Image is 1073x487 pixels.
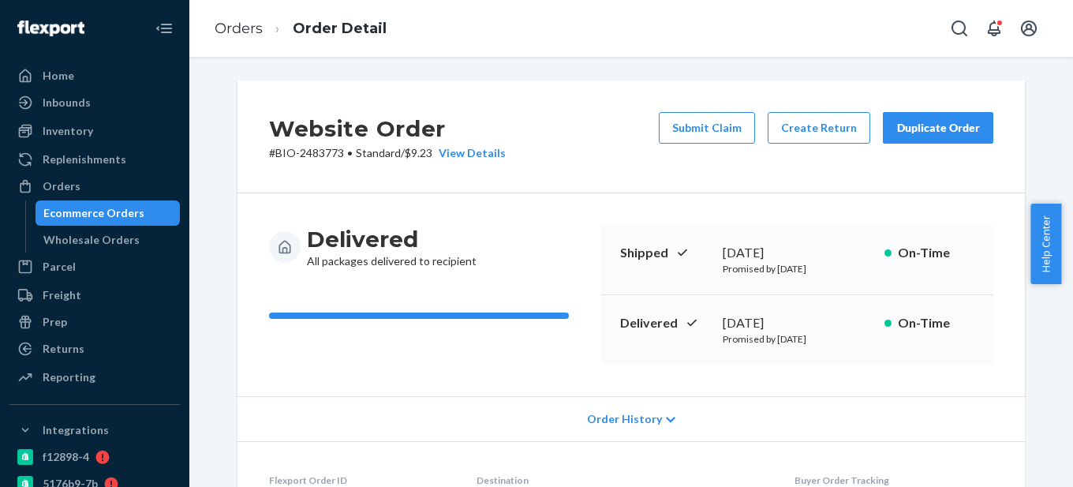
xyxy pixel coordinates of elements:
[723,314,872,332] div: [DATE]
[768,112,870,144] button: Create Return
[898,244,974,262] p: On-Time
[9,63,180,88] a: Home
[9,254,180,279] a: Parcel
[43,287,81,303] div: Freight
[432,145,506,161] button: View Details
[356,146,401,159] span: Standard
[620,244,710,262] p: Shipped
[43,232,140,248] div: Wholesale Orders
[944,13,975,44] button: Open Search Box
[587,411,662,427] span: Order History
[43,369,95,385] div: Reporting
[43,123,93,139] div: Inventory
[17,21,84,36] img: Flexport logo
[723,244,872,262] div: [DATE]
[9,444,180,470] a: f12898-4
[43,205,144,221] div: Ecommerce Orders
[1030,204,1061,284] button: Help Center
[43,178,80,194] div: Orders
[43,314,67,330] div: Prep
[43,449,89,465] div: f12898-4
[723,332,872,346] p: Promised by [DATE]
[9,147,180,172] a: Replenishments
[659,112,755,144] button: Submit Claim
[9,336,180,362] a: Returns
[36,200,181,226] a: Ecommerce Orders
[43,95,91,111] div: Inbounds
[269,474,451,487] dt: Flexport Order ID
[723,262,872,275] p: Promised by [DATE]
[347,146,353,159] span: •
[307,225,477,253] h3: Delivered
[620,314,710,332] p: Delivered
[148,13,180,44] button: Close Navigation
[896,120,980,136] div: Duplicate Order
[794,474,993,487] dt: Buyer Order Tracking
[202,6,399,52] ol: breadcrumbs
[978,13,1010,44] button: Open notifications
[9,90,180,115] a: Inbounds
[43,341,84,357] div: Returns
[9,365,180,390] a: Reporting
[215,20,263,37] a: Orders
[43,152,126,167] div: Replenishments
[9,118,180,144] a: Inventory
[9,283,180,308] a: Freight
[883,112,993,144] button: Duplicate Order
[269,145,506,161] p: # BIO-2483773 / $9.23
[898,314,974,332] p: On-Time
[293,20,387,37] a: Order Detail
[43,68,74,84] div: Home
[9,418,180,443] button: Integrations
[307,225,477,269] div: All packages delivered to recipient
[477,474,770,487] dt: Destination
[43,259,76,275] div: Parcel
[1013,13,1045,44] button: Open account menu
[9,309,180,335] a: Prep
[36,227,181,253] a: Wholesale Orders
[269,112,506,145] h2: Website Order
[43,422,109,438] div: Integrations
[9,174,180,199] a: Orders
